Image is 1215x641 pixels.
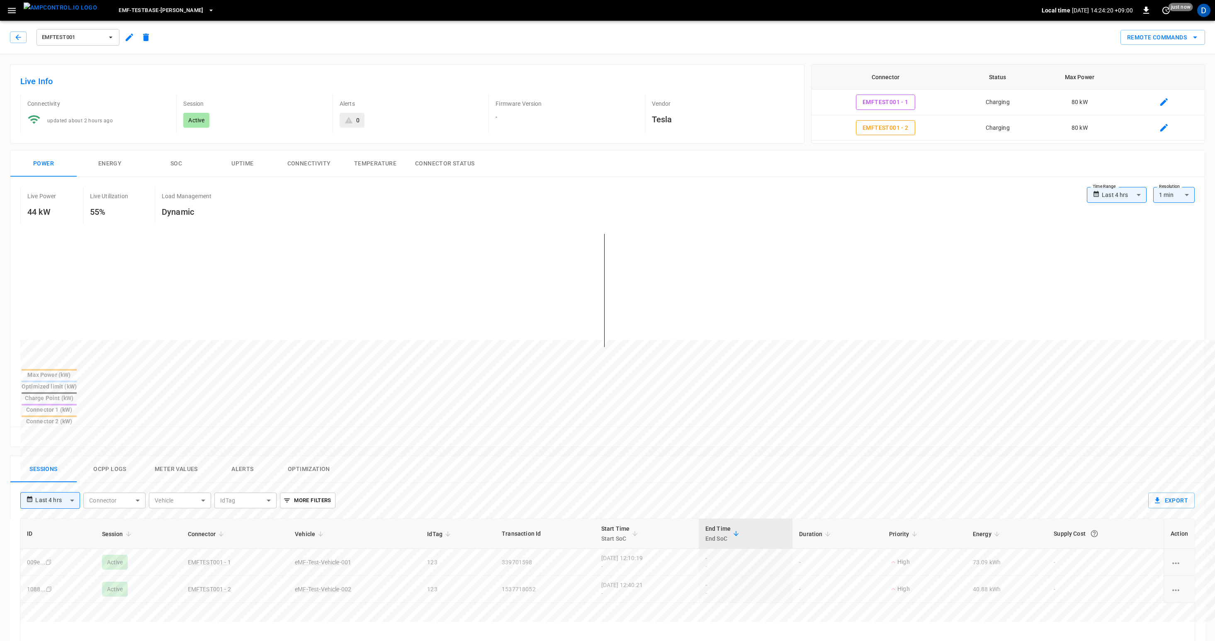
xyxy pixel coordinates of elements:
img: ampcontrol.io logo [24,2,97,13]
button: EMFTEST001 - 1 [856,95,915,110]
span: EMFTEST001 [42,33,103,42]
button: Export [1148,493,1195,508]
th: Transaction Id [495,519,595,549]
button: EMFTEST001 - 2 [856,120,915,136]
h6: 44 kW [27,205,56,219]
button: Temperature [342,151,408,177]
table: sessions table [20,519,1195,603]
th: Action [1164,519,1195,549]
button: Sessions [10,456,77,483]
button: SOC [143,151,209,177]
p: Load Management [162,192,211,200]
th: ID [20,519,95,549]
p: Firmware Version [496,100,638,108]
td: 80 kW [1036,115,1123,141]
span: End TimeEnd SoC [705,524,741,544]
button: EMFTEST001 [36,29,119,46]
span: Session [102,529,134,539]
button: eMF-Testbase-[PERSON_NAME] [115,2,218,19]
p: - [496,113,638,121]
div: remote commands options [1120,30,1205,45]
button: Optimization [276,456,342,483]
span: updated about 2 hours ago [47,118,113,124]
p: Local time [1042,6,1070,15]
p: Vendor [652,100,794,108]
div: Start Time [601,524,630,544]
td: Charging [960,115,1036,141]
span: Connector [188,529,226,539]
button: Energy [77,151,143,177]
button: set refresh interval [1159,4,1173,17]
p: Active [188,116,204,124]
p: End SoC [705,534,731,544]
th: Connector [812,65,960,90]
label: Resolution [1159,183,1180,190]
div: Last 4 hrs [35,493,80,508]
th: Status [960,65,1036,90]
div: 1 min [1153,187,1195,203]
span: eMF-Testbase-[PERSON_NAME] [119,6,204,15]
div: Supply Cost [1054,526,1157,541]
table: connector table [812,65,1205,141]
button: Connectivity [276,151,342,177]
button: Uptime [209,151,276,177]
h6: Live Info [20,75,794,88]
div: profile-icon [1197,4,1210,17]
p: Connectivity [27,100,170,108]
p: Start SoC [601,534,630,544]
button: Ocpp logs [77,456,143,483]
div: Last 4 hrs [1102,187,1147,203]
p: Session [183,100,326,108]
span: Duration [799,529,833,539]
p: Alerts [340,100,482,108]
th: Max Power [1036,65,1123,90]
div: 0 [356,116,360,124]
button: The cost of your charging session based on your supply rates [1087,526,1102,541]
span: Vehicle [295,529,326,539]
td: 80 kW [1036,90,1123,115]
label: Time Range [1093,183,1116,190]
span: IdTag [427,529,453,539]
button: Remote Commands [1120,30,1205,45]
span: just now [1169,3,1193,11]
h6: Dynamic [162,205,211,219]
span: Start TimeStart SoC [601,524,641,544]
h6: 55% [90,205,128,219]
button: Power [10,151,77,177]
span: Priority [889,529,920,539]
button: More Filters [280,493,335,508]
button: Alerts [209,456,276,483]
p: [DATE] 14:24:20 +09:00 [1072,6,1133,15]
p: Live Power [27,192,56,200]
div: End Time [705,524,731,544]
div: charging session options [1171,585,1188,593]
span: Energy [973,529,1002,539]
button: Meter Values [143,456,209,483]
td: Charging [960,90,1036,115]
button: Connector Status [408,151,481,177]
div: charging session options [1171,558,1188,566]
h6: Tesla [652,113,794,126]
p: Live Utilization [90,192,128,200]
